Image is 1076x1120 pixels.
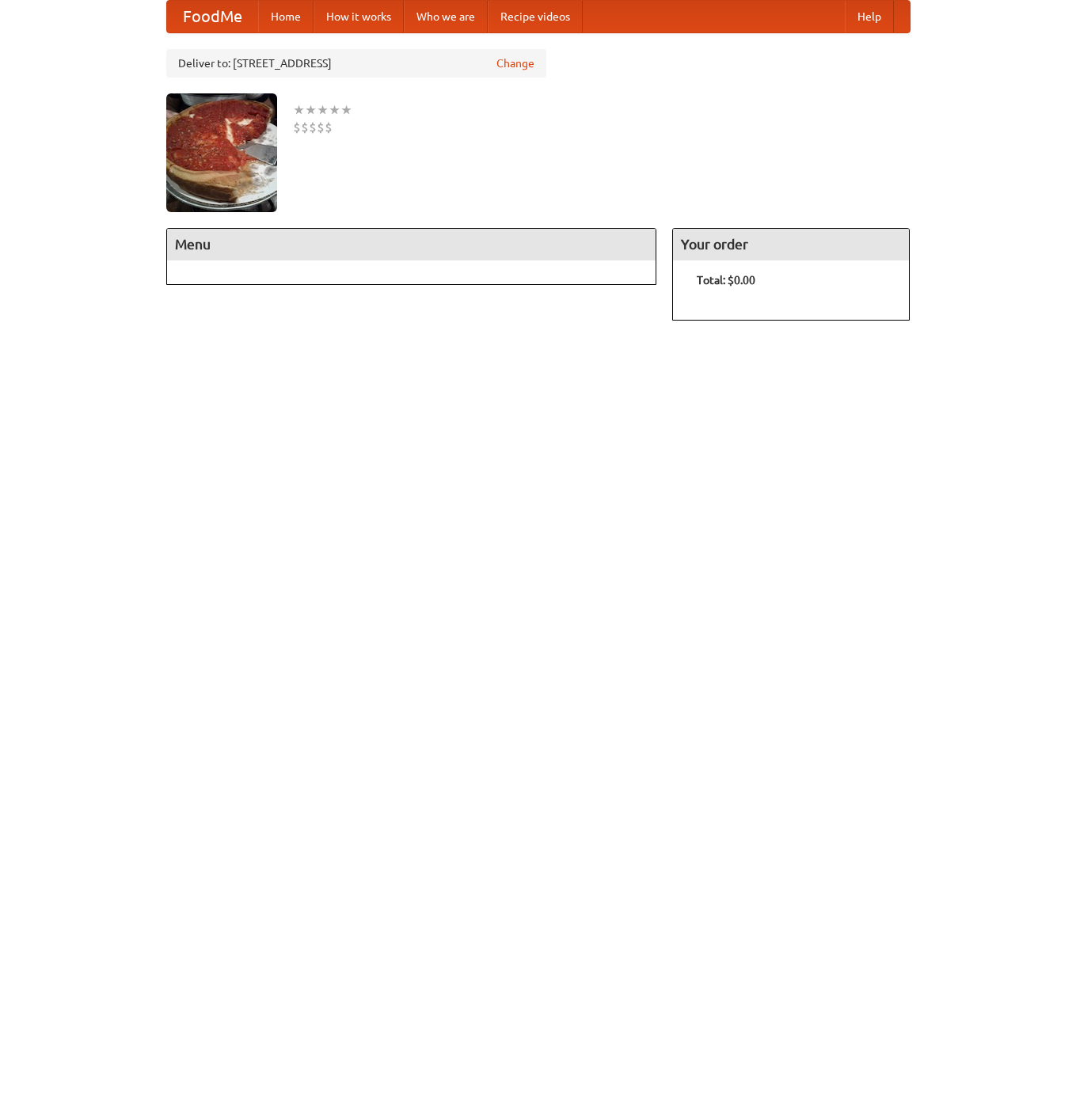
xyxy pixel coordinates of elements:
h4: Your order [673,229,909,260]
a: Help [845,1,894,32]
li: ★ [317,101,329,119]
li: $ [309,119,317,136]
li: $ [293,119,301,136]
a: Home [258,1,314,32]
h4: Menu [167,229,656,260]
li: ★ [305,101,317,119]
li: ★ [329,101,340,119]
b: Total: $0.00 [697,274,755,287]
li: ★ [293,101,305,119]
div: Deliver to: [STREET_ADDRESS] [166,49,546,78]
a: Who we are [404,1,488,32]
li: $ [317,119,325,136]
img: angular.jpg [166,93,277,212]
li: $ [301,119,309,136]
a: FoodMe [167,1,258,32]
a: Recipe videos [488,1,583,32]
li: ★ [340,101,352,119]
li: $ [325,119,333,136]
a: Change [496,55,534,71]
a: How it works [314,1,404,32]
